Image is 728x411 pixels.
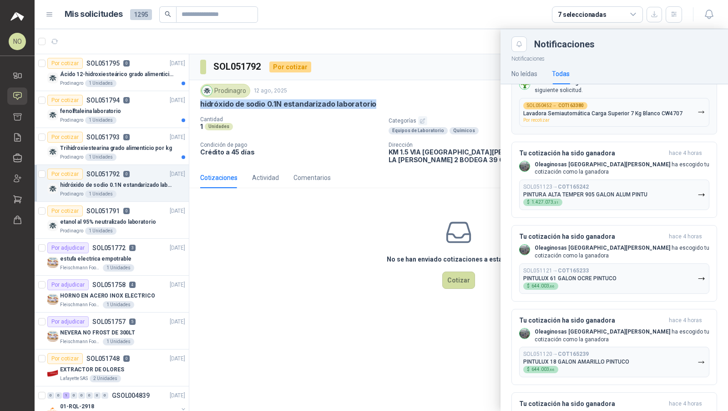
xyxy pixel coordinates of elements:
[519,317,665,324] h3: Tu cotización ha sido ganadora
[534,40,717,49] div: Notificaciones
[519,233,665,241] h3: Tu cotización ha sido ganadora
[531,284,555,288] span: 644.003
[500,52,728,63] p: Notificaciones
[535,244,709,260] p: ha escogido tu cotización como la ganadora
[511,60,717,134] button: ¡El comprador ha solicitado una recotización!hace 3 horas Company LogoSalamanca Oleaginosas SAS t...
[523,283,558,290] div: $
[520,79,530,89] img: Company Logo
[669,149,702,157] span: hace 4 horas
[535,329,670,335] b: Oleaginosas [GEOGRAPHIC_DATA][PERSON_NAME]
[535,328,709,344] p: ha escogido tu cotización como la ganadora
[558,103,584,108] b: COT163380
[9,33,26,50] div: NO
[519,180,709,210] button: SOL051123→COT165242PINTURA ALTA TEMPER 905 GALON ALUM PINTU$1.427.073,31
[669,400,702,408] span: hace 4 horas
[523,359,629,365] p: PINTULUX 18 GALON AMARILLO PINTUCO
[558,351,589,357] b: COT165239
[549,368,555,372] span: ,66
[519,149,665,157] h3: Tu cotización ha sido ganadora
[531,200,559,205] span: 1.427.073
[511,225,717,302] button: Tu cotización ha sido ganadorahace 4 horas Company LogoOleaginosas [GEOGRAPHIC_DATA][PERSON_NAME]...
[523,118,550,123] span: Por recotizar
[523,184,589,190] p: SOL051123 →
[558,10,607,20] div: 7 seleccionadas
[552,69,570,79] div: Todas
[511,309,717,385] button: Tu cotización ha sido ganadorahace 4 horas Company LogoOleaginosas [GEOGRAPHIC_DATA][PERSON_NAME]...
[535,245,670,251] b: Oleaginosas [GEOGRAPHIC_DATA][PERSON_NAME]
[523,102,587,109] div: SOL050452 →
[669,317,702,324] span: hace 4 horas
[558,184,589,190] b: COT165242
[520,245,530,255] img: Company Logo
[531,367,555,372] span: 644.003
[519,347,709,377] button: SOL051120→COT165239PINTULUX 18 GALON AMARILLO PINTUCO$644.003,66
[535,161,670,168] b: Oleaginosas [GEOGRAPHIC_DATA][PERSON_NAME]
[520,161,530,171] img: Company Logo
[669,233,702,241] span: hace 4 horas
[523,366,558,373] div: $
[558,267,589,274] b: COT165233
[535,79,709,94] p: te ha solicitado una re-cotizar la siguiente solicitud.
[511,36,527,52] button: Close
[519,98,709,127] button: SOL050452→COT163380Lavadora Semiautomática Carga Superior 7 Kg Blanco CW4707Por recotizar
[130,9,152,20] span: 1295
[523,267,589,274] p: SOL051121 →
[165,11,171,17] span: search
[553,200,559,205] span: ,31
[519,263,709,294] button: SOL051121→COT165233PINTULUX 61 GALON OCRE PINTUCO$644.003,66
[549,284,555,288] span: ,66
[511,69,537,79] div: No leídas
[535,161,709,176] p: ha escogido tu cotización como la ganadora
[519,400,665,408] h3: Tu cotización ha sido ganadora
[523,199,562,206] div: $
[523,351,589,358] p: SOL051120 →
[523,110,682,117] p: Lavadora Semiautomática Carga Superior 7 Kg Blanco CW4707
[523,191,647,198] p: PINTURA ALTA TEMPER 905 GALON ALUM PINTU
[511,142,717,218] button: Tu cotización ha sido ganadorahace 4 horas Company LogoOleaginosas [GEOGRAPHIC_DATA][PERSON_NAME]...
[520,329,530,339] img: Company Logo
[10,11,24,22] img: Logo peakr
[65,8,123,21] h1: Mis solicitudes
[523,275,617,282] p: PINTULUX 61 GALON OCRE PINTUCO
